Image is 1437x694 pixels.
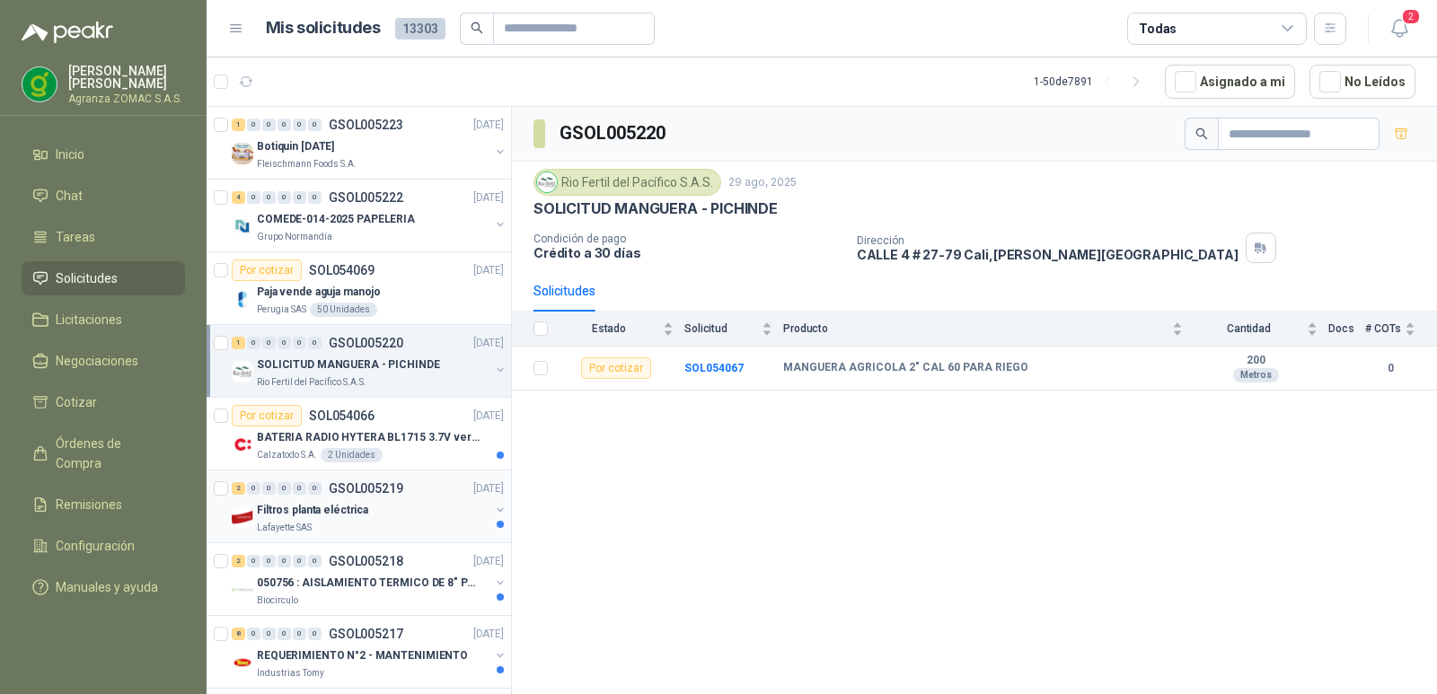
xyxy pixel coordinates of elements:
[329,191,403,204] p: GSOL005222
[308,191,322,204] div: 0
[22,303,185,337] a: Licitaciones
[22,570,185,604] a: Manuales y ayuda
[56,495,122,514] span: Remisiones
[1328,312,1365,347] th: Docs
[308,628,322,640] div: 0
[56,186,83,206] span: Chat
[68,93,185,104] p: Agranza ZOMAC S.A.S.
[257,575,480,592] p: 050756 : AISLAMIENTO TERMICO DE 8" PARA TUBERIA
[22,67,57,101] img: Company Logo
[278,119,291,131] div: 0
[473,189,504,206] p: [DATE]
[783,322,1168,335] span: Producto
[1194,322,1303,335] span: Cantidad
[308,555,322,567] div: 0
[1233,368,1279,382] div: Metros
[257,356,440,373] p: SOLICITUD MANGUERA - PICHINDE
[22,179,185,213] a: Chat
[471,22,483,34] span: search
[321,448,383,462] div: 2 Unidades
[232,623,507,681] a: 8 0 0 0 0 0 GSOL005217[DATE] Company LogoREQUERIMIENTO N°2 - MANTENIMIENTOIndustrias Tomy
[257,375,366,390] p: Rio Fertil del Pacífico S.A.S.
[247,119,260,131] div: 0
[308,119,322,131] div: 0
[22,344,185,378] a: Negociaciones
[473,408,504,425] p: [DATE]
[247,482,260,495] div: 0
[56,577,158,597] span: Manuales y ayuda
[559,322,659,335] span: Estado
[581,357,651,379] div: Por cotizar
[559,312,684,347] th: Estado
[232,628,245,640] div: 8
[247,555,260,567] div: 0
[309,409,375,422] p: SOL054066
[783,361,1028,375] b: MANGUERA AGRICOLA 2" CAL 60 PARA RIEGO
[56,434,168,473] span: Órdenes de Compra
[232,191,245,204] div: 4
[278,482,291,495] div: 0
[22,488,185,522] a: Remisiones
[533,281,595,301] div: Solicitudes
[533,233,842,245] p: Condición de pago
[232,652,253,673] img: Company Logo
[257,138,334,155] p: Botiquin [DATE]
[293,191,306,204] div: 0
[56,351,138,371] span: Negociaciones
[56,268,118,288] span: Solicitudes
[207,252,511,325] a: Por cotizarSOL054069[DATE] Company LogoPaja vende aguja manojoPerugia SAS50 Unidades
[293,555,306,567] div: 0
[1165,65,1295,99] button: Asignado a mi
[232,288,253,310] img: Company Logo
[262,628,276,640] div: 0
[232,555,245,567] div: 2
[22,22,113,43] img: Logo peakr
[395,18,445,40] span: 13303
[257,429,480,446] p: BATERIA RADIO HYTERA BL1715 3.7V ver imagen
[329,119,403,131] p: GSOL005223
[232,187,507,244] a: 4 0 0 0 0 0 GSOL005222[DATE] Company LogoCOMEDE-014-2025 PAPELERIAGrupo Normandía
[1194,354,1318,368] b: 200
[262,482,276,495] div: 0
[232,478,507,535] a: 2 0 0 0 0 0 GSOL005219[DATE] Company LogoFiltros planta eléctricaLafayette SAS
[473,262,504,279] p: [DATE]
[232,405,302,426] div: Por cotizar
[232,332,507,390] a: 1 0 0 0 0 0 GSOL005220[DATE] Company LogoSOLICITUD MANGUERA - PICHINDERio Fertil del Pacífico S.A.S.
[293,337,306,349] div: 0
[473,553,504,570] p: [DATE]
[310,303,377,317] div: 50 Unidades
[232,434,253,455] img: Company Logo
[473,626,504,643] p: [DATE]
[1383,13,1415,45] button: 2
[22,137,185,171] a: Inicio
[232,119,245,131] div: 1
[537,172,557,192] img: Company Logo
[56,392,97,412] span: Cotizar
[278,555,291,567] div: 0
[22,220,185,254] a: Tareas
[22,261,185,295] a: Solicitudes
[329,482,403,495] p: GSOL005219
[278,628,291,640] div: 0
[257,157,357,171] p: Fleischmann Foods S.A.
[1139,19,1177,39] div: Todas
[1365,322,1401,335] span: # COTs
[293,119,306,131] div: 0
[473,480,504,497] p: [DATE]
[533,199,778,218] p: SOLICITUD MANGUERA - PICHINDE
[257,666,324,681] p: Industrias Tomy
[22,385,185,419] a: Cotizar
[232,114,507,171] a: 1 0 0 0 0 0 GSOL005223[DATE] Company LogoBotiquin [DATE]Fleischmann Foods S.A.
[1194,312,1328,347] th: Cantidad
[232,506,253,528] img: Company Logo
[22,426,185,480] a: Órdenes de Compra
[68,65,185,90] p: [PERSON_NAME] [PERSON_NAME]
[684,362,744,374] a: SOL054067
[232,143,253,164] img: Company Logo
[257,284,381,301] p: Paja vende aguja manojo
[257,593,298,608] p: Biocirculo
[1365,312,1437,347] th: # COTs
[1195,127,1208,140] span: search
[309,264,375,277] p: SOL054069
